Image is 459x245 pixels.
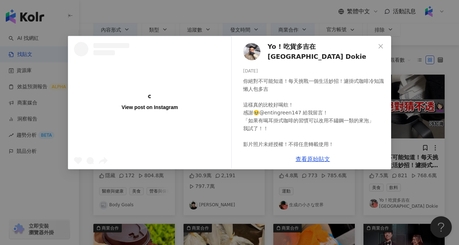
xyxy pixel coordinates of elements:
img: KOL Avatar [243,43,260,60]
div: View post on Instagram [122,104,178,110]
span: Yo ! 吃貨多吉在[GEOGRAPHIC_DATA] Dokie [268,42,375,62]
a: 查看原始貼文 [296,156,330,162]
div: 你絕對不可能知道！每天挑戰一個生活妙招！濾掛式咖啡冷知識懶人包多吉 這樣真的比較好喝欸！ 感謝🥹@entingreen147 給我留言！ 「如果有喝耳掛式咖啡的習慣可以改用不鏽鋼一類的來泡」 我... [243,77,385,203]
span: close [378,43,384,49]
div: [DATE] [243,68,385,75]
button: Close [374,39,388,53]
a: View post on Instagram [68,36,231,169]
a: KOL AvatarYo ! 吃貨多吉在[GEOGRAPHIC_DATA] Dokie [243,42,375,62]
